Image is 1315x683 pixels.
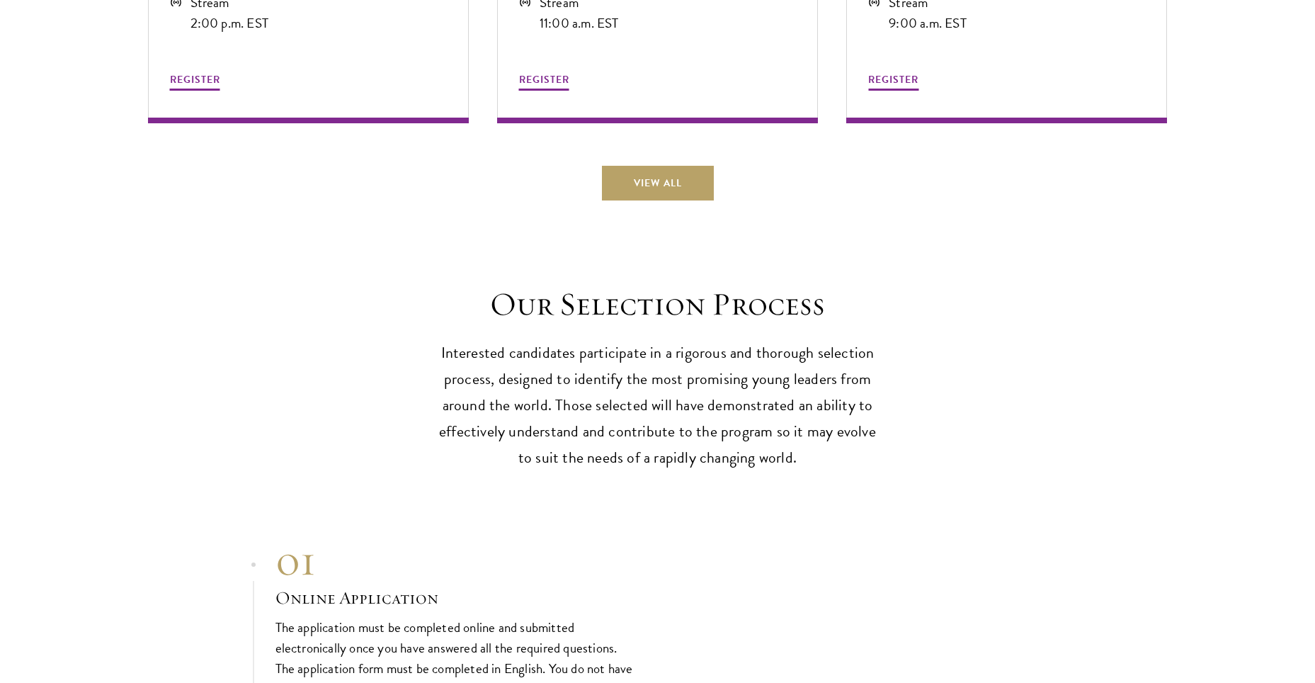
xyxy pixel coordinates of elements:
div: 01 [275,535,637,586]
span: REGISTER [170,72,220,87]
div: 9:00 a.m. EST [889,13,967,33]
button: REGISTER [868,71,918,93]
h2: Our Selection Process [438,285,877,324]
span: REGISTER [868,72,918,87]
p: Interested candidates participate in a rigorous and thorough selection process, designed to ident... [438,340,877,471]
a: View All [602,166,714,200]
h3: Online Application [275,586,637,610]
button: REGISTER [170,71,220,93]
button: REGISTER [519,71,569,93]
div: 11:00 a.m. EST [540,13,619,33]
span: REGISTER [519,72,569,87]
div: 2:00 p.m. EST [190,13,269,33]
